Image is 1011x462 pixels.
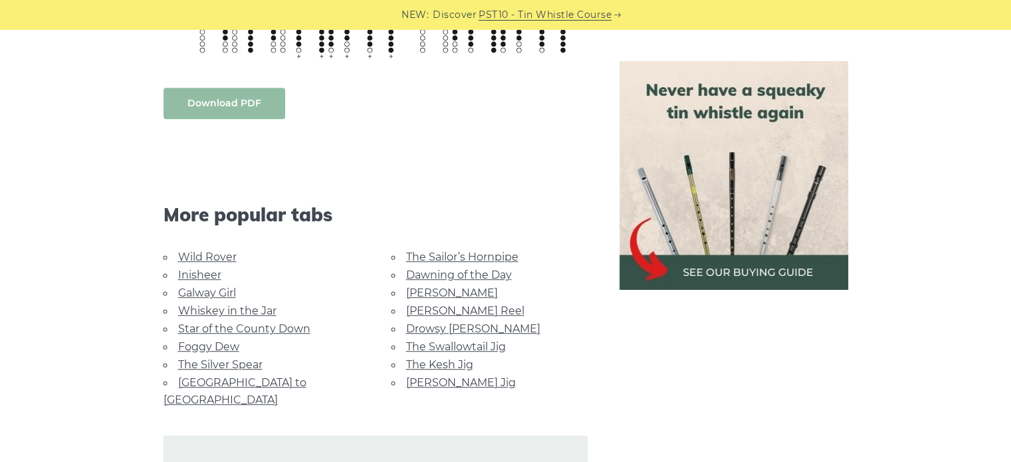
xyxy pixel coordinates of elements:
a: Whiskey in the Jar [178,304,277,317]
a: The Sailor’s Hornpipe [406,251,518,263]
a: [PERSON_NAME] Jig [406,376,516,389]
a: Star of the County Down [178,322,310,335]
span: Discover [433,7,477,23]
a: Galway Girl [178,287,236,299]
span: More popular tabs [164,203,588,226]
a: The Swallowtail Jig [406,340,506,353]
a: Download PDF [164,88,285,119]
span: NEW: [401,7,429,23]
a: Dawning of the Day [406,269,512,281]
a: PST10 - Tin Whistle Course [479,7,612,23]
a: [PERSON_NAME] Reel [406,304,524,317]
img: tin whistle buying guide [619,61,848,290]
a: [PERSON_NAME] [406,287,498,299]
a: The Silver Spear [178,358,263,371]
a: Foggy Dew [178,340,239,353]
a: The Kesh Jig [406,358,473,371]
a: [GEOGRAPHIC_DATA] to [GEOGRAPHIC_DATA] [164,376,306,406]
a: Drowsy [PERSON_NAME] [406,322,540,335]
a: Wild Rover [178,251,237,263]
a: Inisheer [178,269,221,281]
